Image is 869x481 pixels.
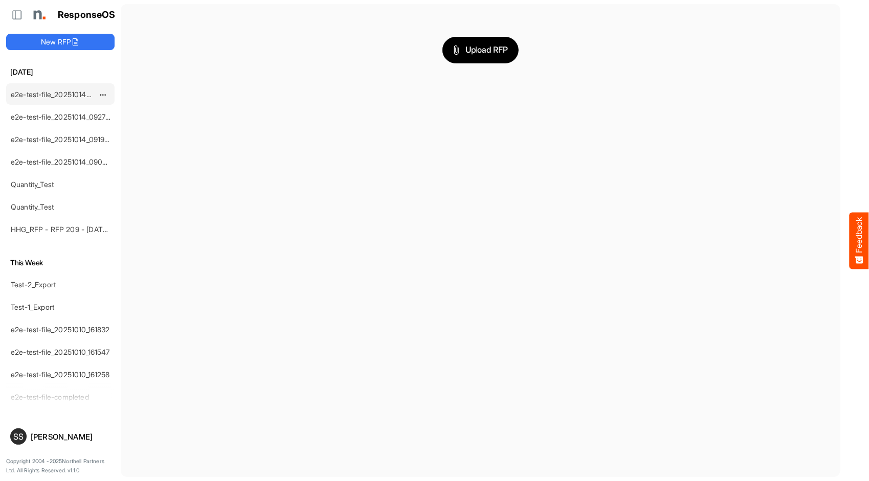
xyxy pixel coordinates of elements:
[6,257,115,268] h6: This Week
[11,180,54,189] a: Quantity_Test
[850,212,869,269] button: Feedback
[31,433,110,441] div: [PERSON_NAME]
[11,202,54,211] a: Quantity_Test
[11,348,110,356] a: e2e-test-file_20251010_161547
[6,34,115,50] button: New RFP
[11,280,56,289] a: Test-2_Export
[11,325,110,334] a: e2e-test-file_20251010_161832
[11,225,199,234] a: HHG_RFP - RFP 209 - [DATE] - ROS TEST 3 (LITE) (1) (6)
[6,457,115,475] p: Copyright 2004 - 2025 Northell Partners Ltd. All Rights Reserved. v 1.1.0
[11,157,116,166] a: e2e-test-file_20251014_090025
[6,66,115,78] h6: [DATE]
[11,370,110,379] a: e2e-test-file_20251010_161258
[11,112,114,121] a: e2e-test-file_20251014_092753
[11,135,113,144] a: e2e-test-file_20251014_091955
[11,90,114,99] a: e2e-test-file_20251014_093810
[11,303,54,311] a: Test-1_Export
[58,10,116,20] h1: ResponseOS
[453,43,508,57] span: Upload RFP
[28,5,49,25] img: Northell
[442,37,519,63] button: Upload RFP
[98,89,108,100] button: dropdownbutton
[13,432,24,441] span: SS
